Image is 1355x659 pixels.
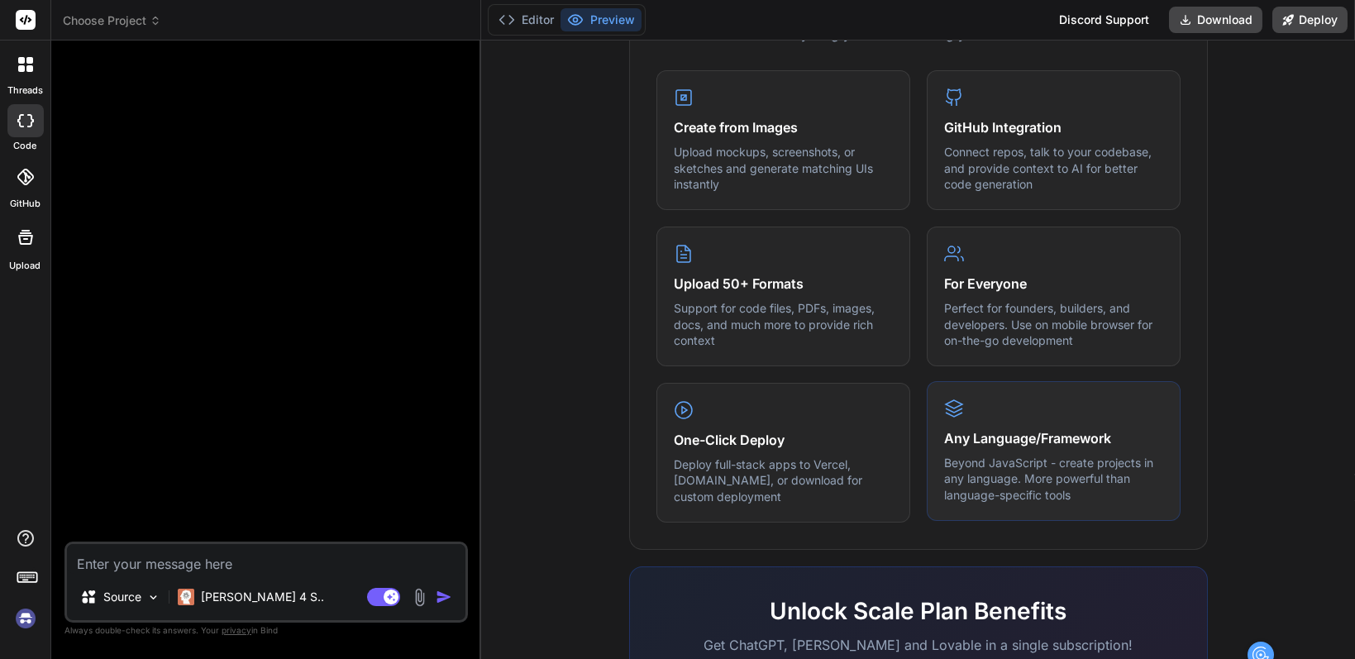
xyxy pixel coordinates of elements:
h4: For Everyone [944,274,1163,294]
p: Perfect for founders, builders, and developers. Use on mobile browser for on-the-go development [944,300,1163,349]
img: Pick Models [146,590,160,604]
h4: Upload 50+ Formats [674,274,893,294]
h4: One-Click Deploy [674,430,893,450]
p: Always double-check its answers. Your in Bind [64,623,468,638]
button: Deploy [1272,7,1348,33]
label: GitHub [10,197,41,211]
p: Deploy full-stack apps to Vercel, [DOMAIN_NAME], or download for custom deployment [674,456,893,505]
button: Download [1169,7,1262,33]
h2: Unlock Scale Plan Benefits [656,594,1181,628]
p: Source [103,589,141,605]
button: Preview [561,8,642,31]
p: [PERSON_NAME] 4 S.. [201,589,324,605]
p: Support for code files, PDFs, images, docs, and much more to provide rich context [674,300,893,349]
span: privacy [222,625,251,635]
h4: Any Language/Framework [944,428,1163,448]
img: signin [12,604,40,633]
p: Upload mockups, screenshots, or sketches and generate matching UIs instantly [674,144,893,193]
label: Upload [10,259,41,273]
h4: Create from Images [674,117,893,137]
p: Beyond JavaScript - create projects in any language. More powerful than language-specific tools [944,455,1163,504]
p: Connect repos, talk to your codebase, and provide context to AI for better code generation [944,144,1163,193]
p: Get ChatGPT, [PERSON_NAME] and Lovable in a single subscription! [656,635,1181,655]
h4: GitHub Integration [944,117,1163,137]
img: icon [436,589,452,605]
button: Editor [492,8,561,31]
label: threads [7,84,43,98]
div: Discord Support [1049,7,1159,33]
span: Choose Project [63,12,161,29]
img: attachment [410,588,429,607]
label: code [14,139,37,153]
img: Claude 4 Sonnet [178,589,194,605]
